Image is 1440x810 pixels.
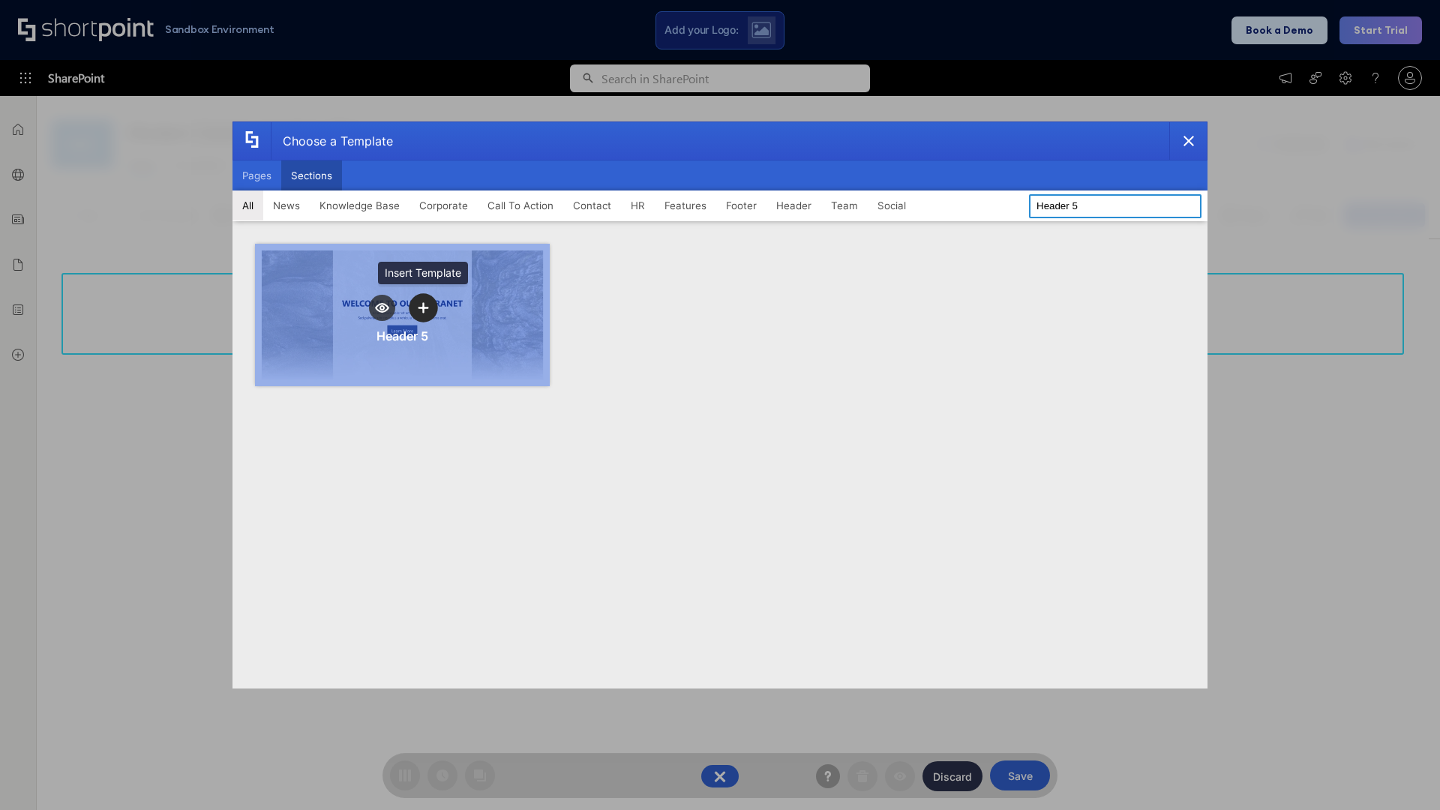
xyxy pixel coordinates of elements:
[271,122,393,160] div: Choose a Template
[563,190,621,220] button: Contact
[621,190,655,220] button: HR
[232,160,281,190] button: Pages
[281,160,342,190] button: Sections
[478,190,563,220] button: Call To Action
[232,121,1207,688] div: template selector
[1029,194,1201,218] input: Search
[409,190,478,220] button: Corporate
[655,190,716,220] button: Features
[1365,738,1440,810] iframe: Chat Widget
[821,190,868,220] button: Team
[232,190,263,220] button: All
[716,190,766,220] button: Footer
[766,190,821,220] button: Header
[310,190,409,220] button: Knowledge Base
[263,190,310,220] button: News
[868,190,916,220] button: Social
[376,328,428,343] div: Header 5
